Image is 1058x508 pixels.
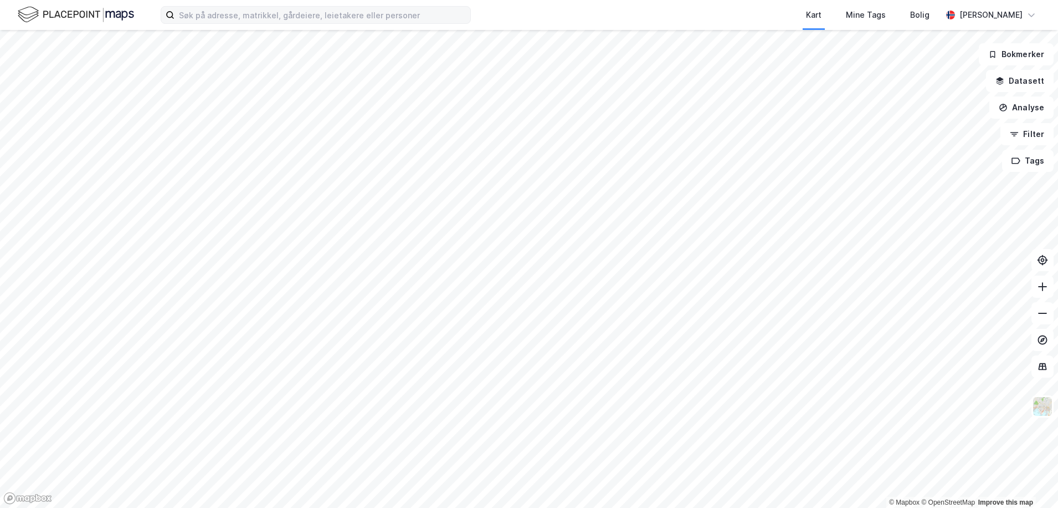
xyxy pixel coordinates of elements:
[806,8,821,22] div: Kart
[1003,455,1058,508] iframe: Chat Widget
[959,8,1023,22] div: [PERSON_NAME]
[846,8,886,22] div: Mine Tags
[910,8,929,22] div: Bolig
[18,5,134,24] img: logo.f888ab2527a4732fd821a326f86c7f29.svg
[174,7,470,23] input: Søk på adresse, matrikkel, gårdeiere, leietakere eller personer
